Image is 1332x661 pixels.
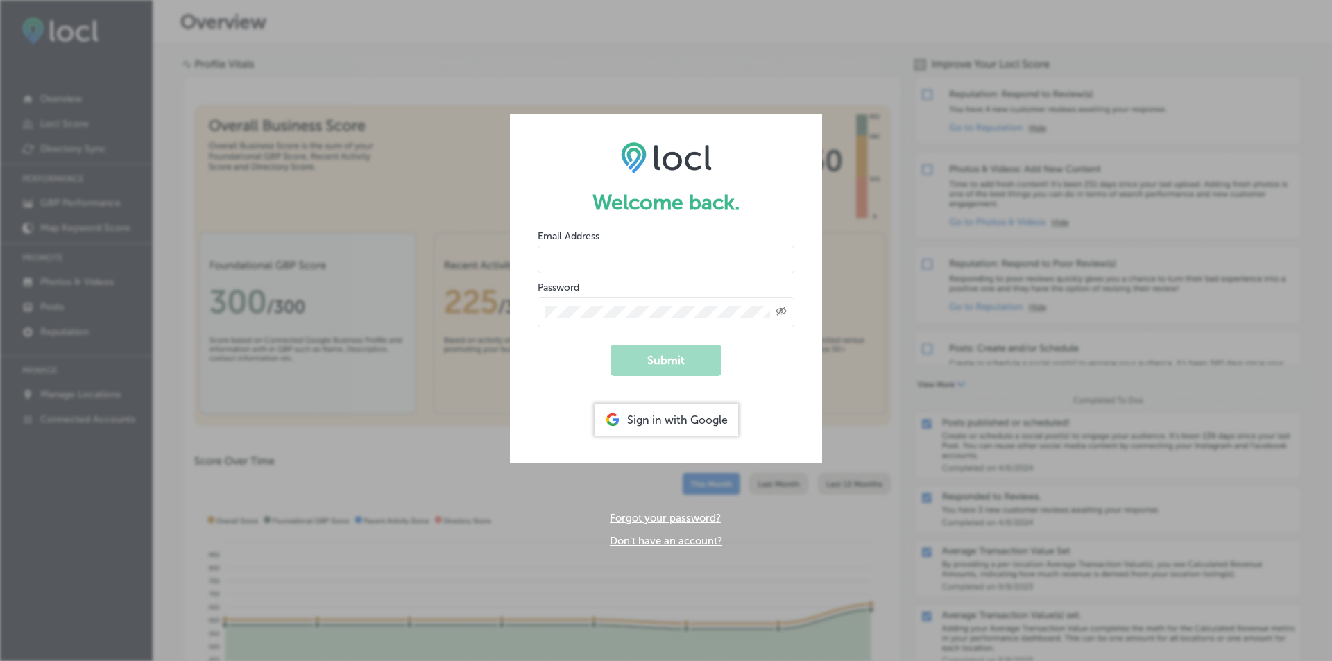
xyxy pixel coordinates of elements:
[621,141,712,173] img: LOCL logo
[595,404,738,436] div: Sign in with Google
[538,282,579,293] label: Password
[610,512,721,524] a: Forgot your password?
[776,306,787,318] span: Toggle password visibility
[610,535,722,547] a: Don't have an account?
[538,230,599,242] label: Email Address
[610,345,721,376] button: Submit
[538,190,794,215] h1: Welcome back.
